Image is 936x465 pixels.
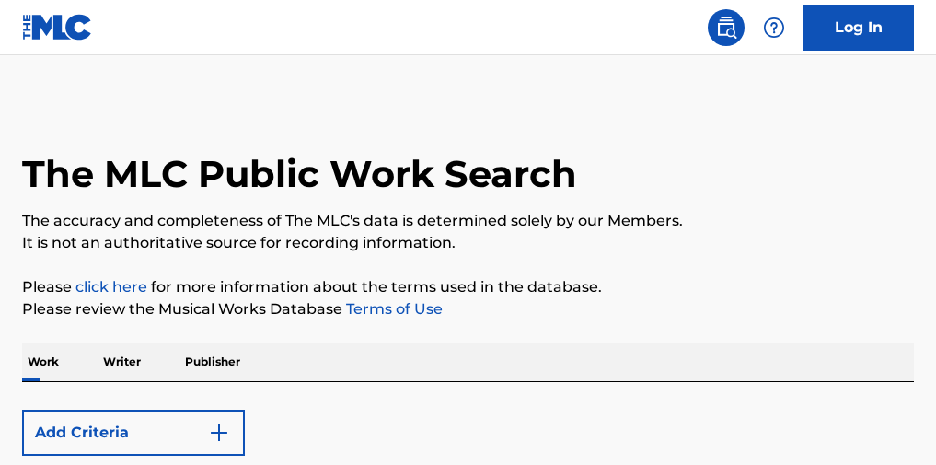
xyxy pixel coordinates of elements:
[715,17,737,39] img: search
[22,343,64,381] p: Work
[22,232,914,254] p: It is not an authoritative source for recording information.
[75,278,147,296] a: click here
[22,151,577,197] h1: The MLC Public Work Search
[179,343,246,381] p: Publisher
[98,343,146,381] p: Writer
[208,422,230,444] img: 9d2ae6d4665cec9f34b9.svg
[763,17,785,39] img: help
[22,210,914,232] p: The accuracy and completeness of The MLC's data is determined solely by our Members.
[22,298,914,320] p: Please review the Musical Works Database
[22,410,245,456] button: Add Criteria
[803,5,914,51] a: Log In
[22,276,914,298] p: Please for more information about the terms used in the database.
[708,9,745,46] a: Public Search
[756,9,792,46] div: Help
[22,14,93,41] img: MLC Logo
[342,300,443,318] a: Terms of Use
